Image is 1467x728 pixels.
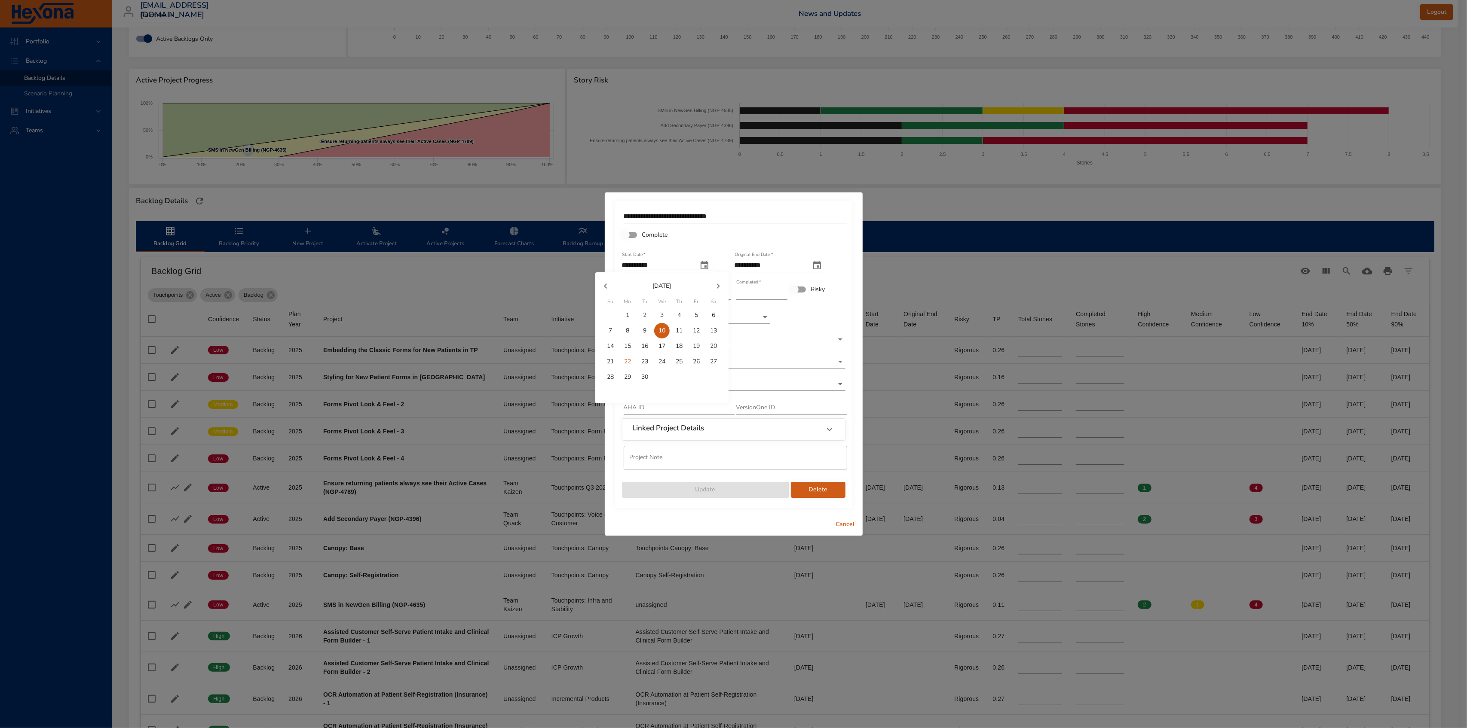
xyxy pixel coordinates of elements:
button: 8 [620,323,635,338]
button: 14 [603,338,618,354]
button: 24 [654,354,670,369]
button: 28 [603,369,618,385]
p: 11 [676,326,683,335]
p: 25 [676,357,683,366]
p: 14 [607,342,614,350]
p: 18 [676,342,683,350]
button: 9 [637,323,652,338]
p: 29 [624,373,631,381]
p: 6 [712,311,715,320]
p: 12 [693,326,700,335]
p: 20 [710,342,717,350]
p: 30 [641,373,648,381]
p: 19 [693,342,700,350]
p: 9 [643,326,646,335]
p: 23 [641,357,648,366]
span: Sa [706,298,721,306]
button: 15 [620,338,635,354]
button: 6 [706,308,721,323]
button: 13 [706,323,721,338]
p: 27 [710,357,717,366]
span: Tu [637,298,652,306]
button: 27 [706,354,721,369]
p: 13 [710,326,717,335]
button: 7 [603,323,618,338]
p: 24 [658,357,665,366]
span: Fr [689,298,704,306]
button: 4 [671,308,687,323]
button: 1 [620,308,635,323]
p: 2 [643,311,646,320]
button: 30 [637,369,652,385]
span: Su [603,298,618,306]
p: 7 [609,326,612,335]
p: 1 [626,311,629,320]
button: 25 [671,354,687,369]
span: Th [671,298,687,306]
button: 12 [689,323,704,338]
button: 26 [689,354,704,369]
button: 18 [671,338,687,354]
button: 16 [637,338,652,354]
p: 22 [624,357,631,366]
p: 26 [693,357,700,366]
button: 11 [671,323,687,338]
p: 16 [641,342,648,350]
p: 17 [658,342,665,350]
button: 20 [706,338,721,354]
span: We [654,298,670,306]
p: 3 [660,311,664,320]
p: 5 [695,311,698,320]
p: 21 [607,357,614,366]
p: 10 [658,326,665,335]
button: 23 [637,354,652,369]
p: 8 [626,326,629,335]
button: 19 [689,338,704,354]
button: 22 [620,354,635,369]
p: 28 [607,373,614,381]
button: 3 [654,308,670,323]
button: 17 [654,338,670,354]
button: 5 [689,308,704,323]
button: 2 [637,308,652,323]
button: 21 [603,354,618,369]
p: [DATE] [616,281,708,290]
p: 15 [624,342,631,350]
span: Mo [620,298,635,306]
button: 29 [620,369,635,385]
button: 10 [654,323,670,338]
p: 4 [677,311,681,320]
